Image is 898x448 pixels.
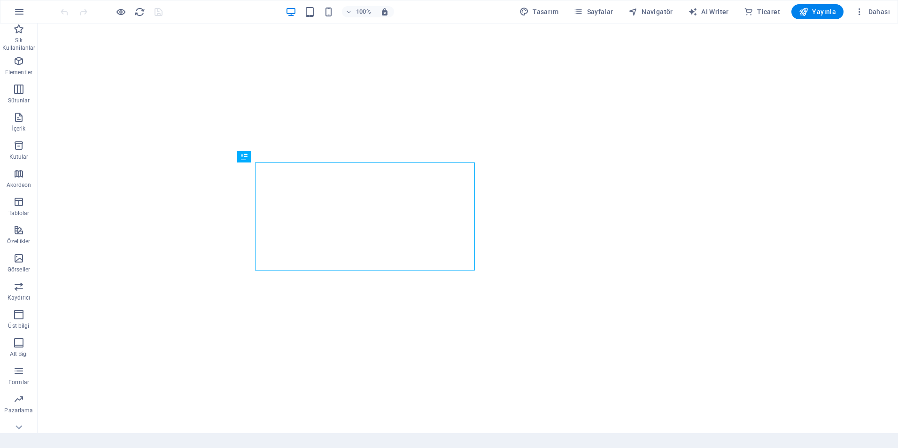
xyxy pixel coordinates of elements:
[744,7,780,16] span: Ticaret
[684,4,733,19] button: AI Writer
[8,97,30,104] p: Sütunlar
[380,8,389,16] i: Yeniden boyutlandırmada yakınlaştırma düzeyini seçilen cihaza uyacak şekilde otomatik olarak ayarla.
[8,322,29,330] p: Üst bilgi
[573,7,613,16] span: Sayfalar
[10,350,28,358] p: Alt Bigi
[8,209,30,217] p: Tablolar
[356,6,371,17] h6: 100%
[570,4,617,19] button: Sayfalar
[851,4,894,19] button: Dahası
[740,4,784,19] button: Ticaret
[516,4,562,19] div: Tasarım (Ctrl+Alt+Y)
[625,4,677,19] button: Navigatör
[8,266,30,273] p: Görseller
[791,4,844,19] button: Yayınla
[8,294,30,301] p: Kaydırıcı
[12,125,25,132] p: İçerik
[9,153,29,161] p: Kutular
[516,4,562,19] button: Tasarım
[115,6,126,17] button: Ön izleme modundan çıkıp düzenlemeye devam etmek için buraya tıklayın
[519,7,558,16] span: Tasarım
[799,7,836,16] span: Yayınla
[7,238,30,245] p: Özellikler
[7,181,31,189] p: Akordeon
[688,7,729,16] span: AI Writer
[342,6,375,17] button: 100%
[134,6,145,17] button: reload
[134,7,145,17] i: Sayfayı yeniden yükleyin
[5,69,32,76] p: Elementler
[8,378,29,386] p: Formlar
[628,7,673,16] span: Navigatör
[4,407,33,414] p: Pazarlama
[855,7,890,16] span: Dahası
